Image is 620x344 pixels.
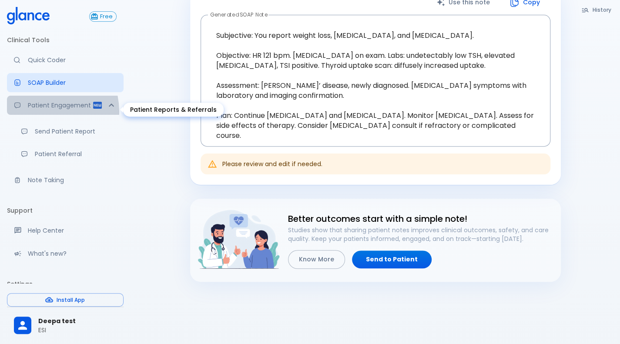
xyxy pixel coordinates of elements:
p: Send Patient Report [35,127,117,136]
a: Advanced note-taking [7,170,124,190]
div: Patient Reports & Referrals [7,96,124,115]
p: Patient Engagement [28,101,92,110]
div: Patient Reports & Referrals [123,103,224,117]
span: Free [97,13,116,20]
div: Please review and edit if needed. [222,156,322,172]
a: Moramiz: Find ICD10AM codes instantly [7,50,124,70]
button: Install App [7,293,124,307]
p: Quick Coder [28,56,117,64]
button: History [577,3,617,16]
a: Docugen: Compose a clinical documentation in seconds [7,73,124,92]
p: Note Taking [28,176,117,184]
a: Click to view or change your subscription [89,11,124,22]
li: Clinical Tools [7,30,124,50]
a: Get help from our support team [7,221,124,240]
button: Free [89,11,117,22]
div: Recent updates and feature releases [7,244,124,263]
p: SOAP Builder [28,78,117,87]
p: Help Center [28,226,117,235]
li: Support [7,200,124,221]
button: Know More [288,250,345,269]
a: Send to Patient [352,250,432,268]
a: Receive patient referrals [14,144,124,164]
p: What's new? [28,249,117,258]
h6: Better outcomes start with a simple note! [288,212,554,226]
li: Settings [7,274,124,294]
textarea: Subjective: You report weight loss, [MEDICAL_DATA], and [MEDICAL_DATA]. Objective: HR 121 bpm. [M... [207,22,544,139]
p: ESI [38,326,117,334]
a: Send a patient summary [14,122,124,141]
img: doctor-and-patient-engagement-HyWS9NFy.png [197,206,281,273]
span: Deepa test [38,317,117,326]
p: Patient Referral [35,150,117,158]
p: Studies show that sharing patient notes improves clinical outcomes, safety, and care quality. Kee... [288,226,554,243]
div: Deepa testESI [7,311,124,341]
